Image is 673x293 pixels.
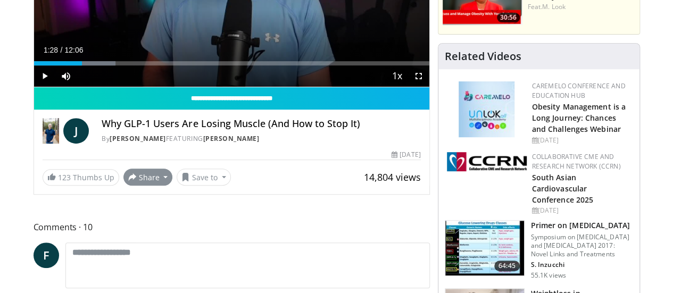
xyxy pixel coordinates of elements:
img: 022d2313-3eaa-4549-99ac-ae6801cd1fdc.150x105_q85_crop-smart_upscale.jpg [445,221,524,276]
div: By FEATURING [102,134,420,144]
span: 12:06 [64,46,83,54]
a: CaReMeLO Conference and Education Hub [532,81,626,100]
div: [DATE] [532,206,631,215]
a: Obesity Management is a Long Journey: Chances and Challenges Webinar [532,102,626,134]
span: / [61,46,63,54]
span: 64:45 [494,261,520,271]
a: F [34,242,59,268]
p: S. Inzucchi [531,261,633,269]
h4: Why GLP-1 Users Are Losing Muscle (And How to Stop It) [102,118,420,130]
span: 14,804 views [364,171,421,183]
p: 55.1K views [531,271,566,280]
div: [DATE] [392,150,420,160]
a: 123 Thumbs Up [43,169,119,186]
span: 30:56 [497,13,520,22]
span: 123 [58,172,71,182]
p: Symposium on [MEDICAL_DATA] and [MEDICAL_DATA] 2017: Novel Links and Treatments [531,233,633,258]
a: J [63,118,89,144]
button: Playback Rate [387,65,408,87]
a: 64:45 Primer on [MEDICAL_DATA] Symposium on [MEDICAL_DATA] and [MEDICAL_DATA] 2017: Novel Links a... [445,220,633,280]
div: [DATE] [532,136,631,145]
a: [PERSON_NAME] [203,134,259,143]
div: Progress Bar [34,61,429,65]
img: Dr. Jordan Rennicke [43,118,60,144]
img: 45df64a9-a6de-482c-8a90-ada250f7980c.png.150x105_q85_autocrop_double_scale_upscale_version-0.2.jpg [459,81,514,137]
h4: Related Videos [445,50,521,63]
div: Feat. [528,2,635,12]
h3: Primer on [MEDICAL_DATA] [531,220,633,231]
span: Comments 10 [34,220,430,234]
a: [PERSON_NAME] [110,134,166,143]
button: Save to [177,169,231,186]
button: Play [34,65,55,87]
button: Fullscreen [408,65,429,87]
button: Mute [55,65,77,87]
a: M. Look [542,2,566,11]
img: a04ee3ba-8487-4636-b0fb-5e8d268f3737.png.150x105_q85_autocrop_double_scale_upscale_version-0.2.png [447,152,527,171]
a: South Asian Cardiovascular Conference 2025 [532,172,594,205]
button: Share [123,169,173,186]
span: 1:28 [44,46,58,54]
a: Collaborative CME and Research Network (CCRN) [532,152,621,171]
